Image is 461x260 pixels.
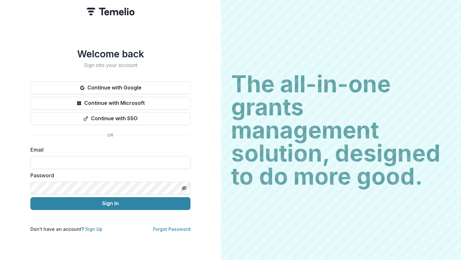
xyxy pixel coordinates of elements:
[30,197,190,210] button: Sign In
[30,146,187,154] label: Email
[153,226,190,232] a: Forgot Password
[85,226,102,232] a: Sign Up
[86,8,134,15] img: Temelio
[30,81,190,94] button: Continue with Google
[30,48,190,60] h1: Welcome back
[30,226,102,232] p: Don't have an account?
[30,112,190,125] button: Continue with SSO
[30,172,187,179] label: Password
[179,183,189,193] button: Toggle password visibility
[30,97,190,110] button: Continue with Microsoft
[30,62,190,68] h2: Sign into your account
